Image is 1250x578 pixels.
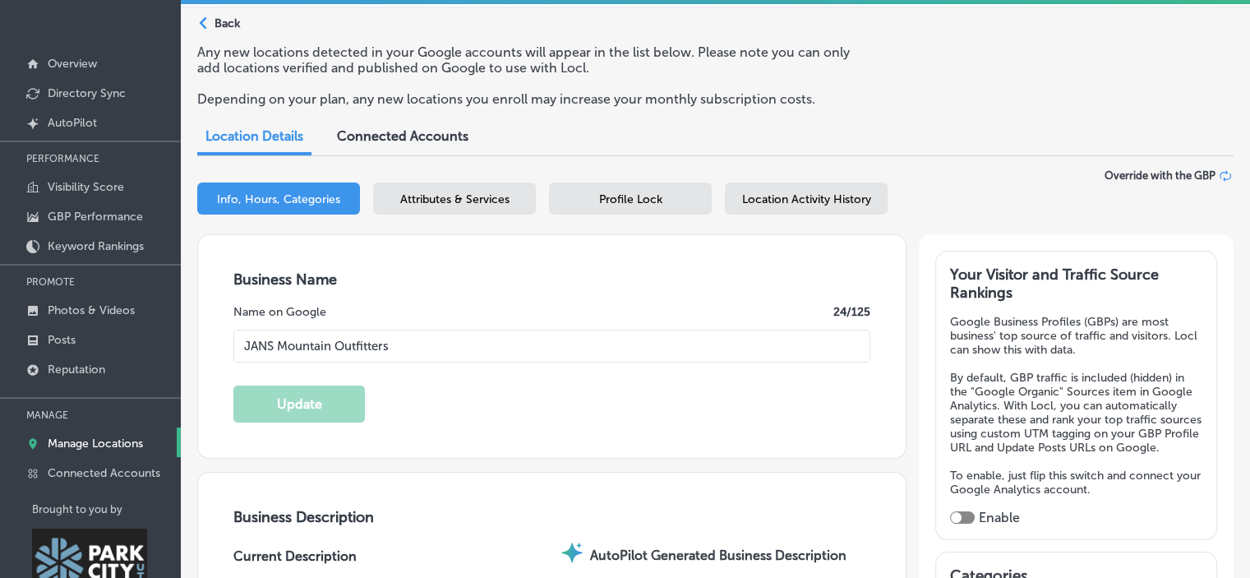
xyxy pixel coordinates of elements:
p: Depending on your plan, any new locations you enroll may increase your monthly subscription costs. [197,91,871,107]
p: By default, GBP traffic is included (hidden) in the "Google Organic" Sources item in Google Analy... [950,371,1202,455]
button: Update [233,386,365,423]
p: Any new locations detected in your Google accounts will appear in the list below. Please note you... [197,44,871,76]
p: GBP Performance [48,210,143,224]
p: Directory Sync [48,86,126,100]
p: AutoPilot [48,116,97,130]
label: Enable [979,510,1020,525]
img: autopilot-icon [560,540,584,565]
span: Location Activity History [742,192,871,206]
span: Info, Hours, Categories [217,192,340,206]
span: Attributes & Services [400,192,510,206]
span: Override with the GBP [1105,169,1215,182]
p: Visibility Score [48,180,124,194]
p: Overview [48,57,97,71]
label: Name on Google [233,305,326,319]
p: Photos & Videos [48,303,135,317]
p: Posts [48,333,76,347]
p: Google Business Profiles (GBPs) are most business' top source of traffic and visitors. Locl can s... [950,315,1202,357]
label: 24 /125 [833,305,870,319]
span: Profile Lock [599,192,662,206]
span: Connected Accounts [337,128,468,144]
p: Keyword Rankings [48,239,144,253]
h3: Business Name [233,271,870,289]
p: To enable, just flip this switch and connect your Google Analytics account. [950,469,1202,497]
input: Enter Location Name [233,330,870,363]
span: Location Details [205,128,303,144]
p: Brought to you by [32,503,181,516]
strong: AutoPilot Generated Business Description [590,548,846,563]
p: Reputation [48,363,105,377]
h3: Your Visitor and Traffic Source Rankings [950,266,1202,302]
p: Connected Accounts [48,466,160,480]
h3: Business Description [233,508,870,526]
p: Back [214,16,240,30]
p: Manage Locations [48,437,143,451]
